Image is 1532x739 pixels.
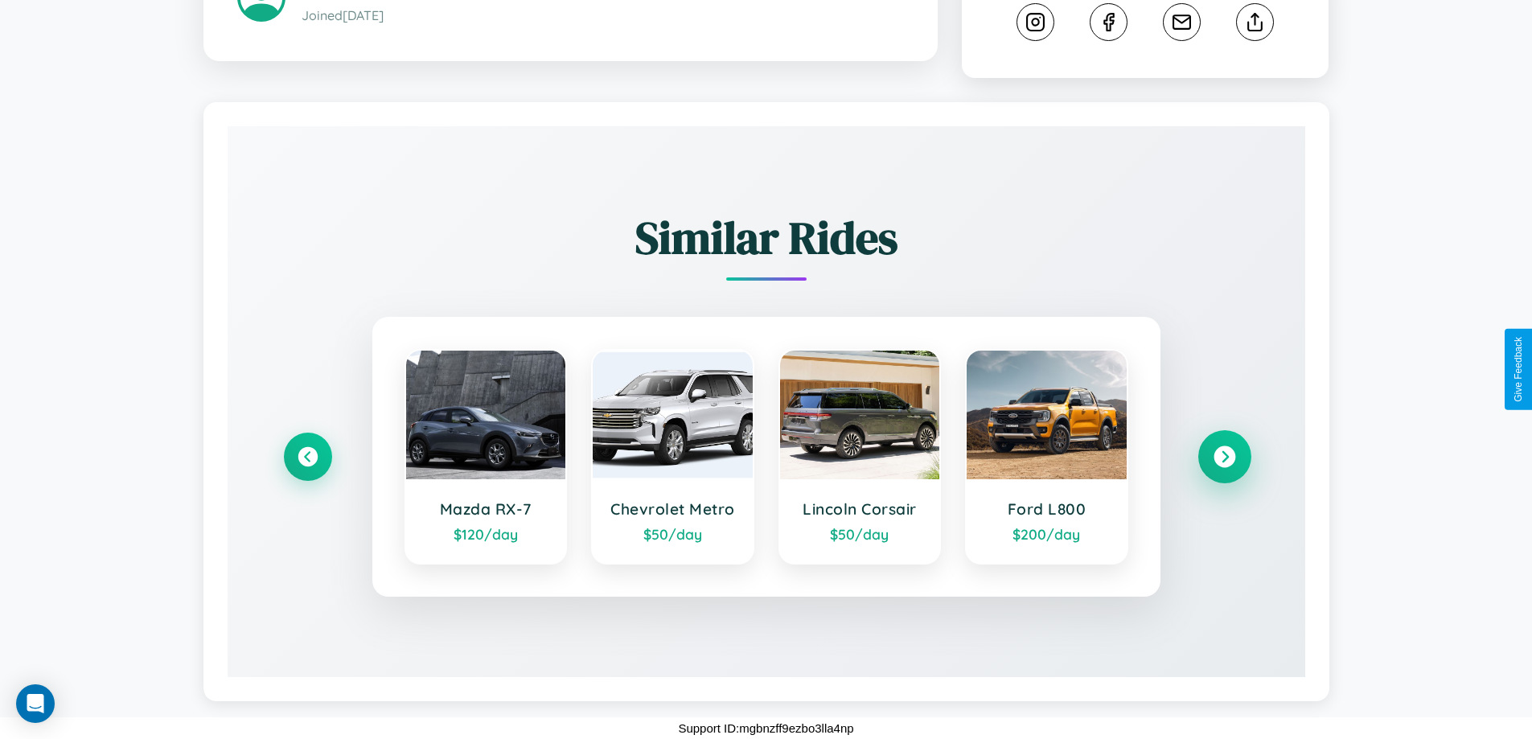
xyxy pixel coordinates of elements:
h2: Similar Rides [284,207,1249,269]
div: $ 50 /day [609,525,737,543]
h3: Chevrolet Metro [609,499,737,519]
h3: Ford L800 [983,499,1111,519]
div: $ 120 /day [422,525,550,543]
div: Open Intercom Messenger [16,684,55,723]
div: $ 50 /day [796,525,924,543]
a: Ford L800$200/day [965,349,1128,565]
a: Mazda RX-7$120/day [405,349,568,565]
p: Support ID: mgbnzff9ezbo3lla4np [678,717,853,739]
h3: Lincoln Corsair [796,499,924,519]
a: Chevrolet Metro$50/day [591,349,754,565]
h3: Mazda RX-7 [422,499,550,519]
div: Give Feedback [1513,337,1524,402]
div: $ 200 /day [983,525,1111,543]
a: Lincoln Corsair$50/day [778,349,942,565]
p: Joined [DATE] [302,4,904,27]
